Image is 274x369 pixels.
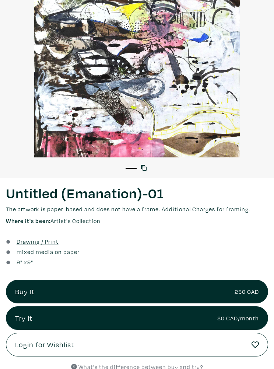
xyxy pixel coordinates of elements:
small: 30 CAD/month [217,314,259,323]
u: Drawing / Print [17,238,59,245]
a: Login for Wishlist [6,333,268,356]
a: Buy It250 CAD [6,280,268,303]
span: 9 [17,258,20,266]
p: The artwork is paper-based and does not have a frame. Additional Charges for framing. [6,205,268,213]
span: Login for Wishlist [15,339,74,350]
p: Artist's Collection [6,216,268,225]
small: 250 CAD [235,287,259,296]
a: Drawing / Print [17,237,59,246]
a: Try It30 CAD/month [6,306,268,330]
div: " x " [17,258,33,267]
a: mixed media on paper [17,247,80,256]
h1: Untitled (Emanation)-01 [6,184,268,202]
button: 1 of 1 [126,168,137,169]
span: 9 [27,258,31,266]
span: Where it's been: [6,217,50,224]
